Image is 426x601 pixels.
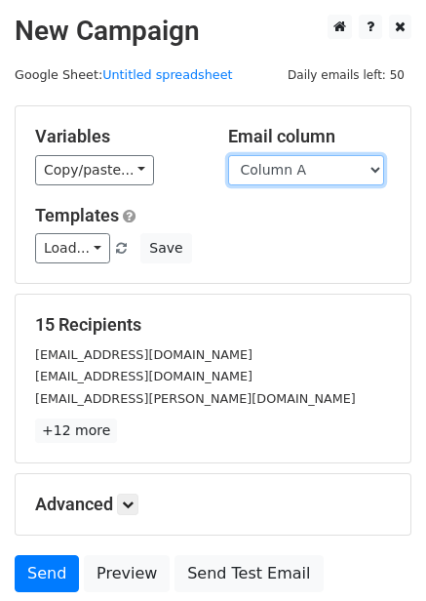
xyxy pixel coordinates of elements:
[35,314,391,336] h5: 15 Recipients
[35,205,119,225] a: Templates
[35,419,117,443] a: +12 more
[15,67,233,82] small: Google Sheet:
[174,555,323,592] a: Send Test Email
[35,391,356,406] small: [EMAIL_ADDRESS][PERSON_NAME][DOMAIN_NAME]
[15,555,79,592] a: Send
[35,126,199,147] h5: Variables
[35,155,154,185] a: Copy/paste...
[281,67,411,82] a: Daily emails left: 50
[329,507,426,601] iframe: Chat Widget
[35,494,391,515] h5: Advanced
[84,555,170,592] a: Preview
[102,67,232,82] a: Untitled spreadsheet
[228,126,392,147] h5: Email column
[15,15,411,48] h2: New Campaign
[140,233,191,263] button: Save
[35,347,252,362] small: [EMAIL_ADDRESS][DOMAIN_NAME]
[281,64,411,86] span: Daily emails left: 50
[35,233,110,263] a: Load...
[35,369,252,383] small: [EMAIL_ADDRESS][DOMAIN_NAME]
